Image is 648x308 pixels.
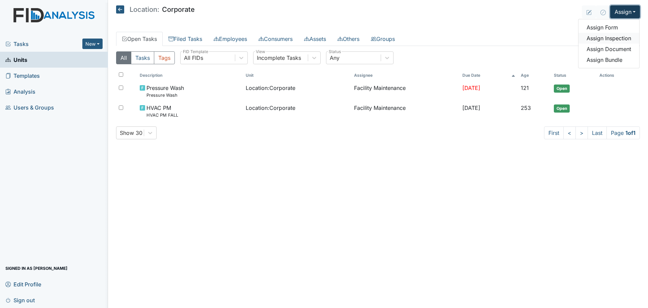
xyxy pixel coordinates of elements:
span: Open [554,104,570,113]
a: Assign Document [578,44,639,54]
span: Signed in as [PERSON_NAME] [5,263,67,274]
button: New [82,39,103,49]
a: Tasks [5,40,82,48]
span: Analysis [5,86,35,97]
a: First [544,126,564,139]
span: Edit Profile [5,279,41,289]
span: Open [554,85,570,93]
span: 121 [521,85,529,91]
span: Users & Groups [5,102,54,113]
span: [DATE] [462,85,480,91]
div: Any [330,54,340,62]
a: > [575,126,588,139]
div: Type filter [116,51,175,64]
a: Assign Bundle [578,54,639,65]
td: Facility Maintenance [351,81,460,101]
span: 253 [521,104,531,111]
th: Actions [597,70,630,81]
th: Toggle SortBy [551,70,597,81]
div: Incomplete Tasks [257,54,301,62]
small: Pressure Wash [146,92,184,98]
span: Pressure Wash Pressure Wash [146,84,184,98]
span: Location : Corporate [246,84,295,92]
span: Templates [5,70,40,81]
th: Toggle SortBy [243,70,351,81]
div: All FIDs [184,54,203,62]
button: All [116,51,131,64]
h5: Corporate [116,5,195,14]
a: Filed Tasks [163,32,208,46]
a: Assign Inspection [578,33,639,44]
a: Employees [208,32,253,46]
button: Tags [154,51,175,64]
a: Assets [298,32,332,46]
strong: 1 of 1 [625,129,636,136]
a: Last [588,126,607,139]
th: Toggle SortBy [460,70,518,81]
span: Location: [130,6,159,13]
div: Show 30 [120,129,142,137]
button: Tasks [131,51,154,64]
span: Units [5,54,27,65]
a: Others [332,32,365,46]
a: Open Tasks [116,32,163,46]
small: HVAC PM FALL [146,112,178,118]
span: Sign out [5,295,35,305]
nav: task-pagination [544,126,640,139]
span: [DATE] [462,104,480,111]
a: < [563,126,576,139]
span: HVAC PM HVAC PM FALL [146,104,178,118]
input: Toggle All Rows Selected [119,72,123,77]
button: Assign [610,5,640,18]
span: Location : Corporate [246,104,295,112]
a: Groups [365,32,401,46]
th: Assignee [351,70,460,81]
a: Consumers [253,32,298,46]
th: Toggle SortBy [518,70,551,81]
a: Assign Form [578,22,639,33]
th: Toggle SortBy [137,70,243,81]
div: Open Tasks [116,51,640,139]
span: Page [606,126,640,139]
td: Facility Maintenance [351,101,460,121]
